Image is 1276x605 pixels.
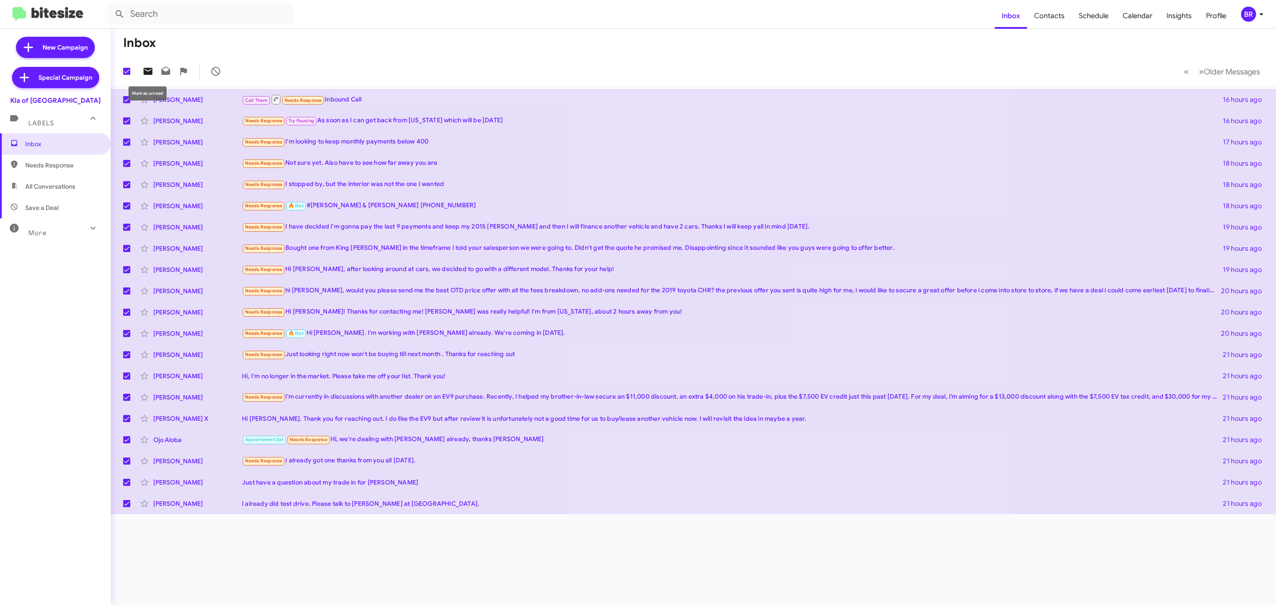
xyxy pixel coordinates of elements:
span: More [28,229,47,237]
div: [PERSON_NAME] [153,223,242,232]
div: 19 hours ago [1222,265,1269,274]
span: Try Pausing [288,118,314,124]
button: Next [1194,62,1265,81]
div: [PERSON_NAME] [153,350,242,359]
span: Inbox [25,140,101,148]
button: Previous [1179,62,1194,81]
div: Hi [PERSON_NAME], after looking around at cars, we decided to go with a different model. Thanks f... [242,264,1222,275]
div: Just looking right now won't be buying till next month . Thanks for reaching out [242,349,1222,360]
a: Special Campaign [12,67,99,88]
div: [PERSON_NAME] [153,478,242,487]
span: Needs Response [245,458,283,464]
div: 17 hours ago [1222,138,1269,147]
span: Needs Response [245,288,283,294]
span: All Conversations [25,182,75,191]
div: [PERSON_NAME] [153,138,242,147]
span: Needs Response [245,203,283,209]
div: 21 hours ago [1222,435,1269,444]
div: [PERSON_NAME] [153,457,242,465]
div: Hi [PERSON_NAME]! Thanks for contacting me! [PERSON_NAME] was really helpful! I'm from [US_STATE]... [242,307,1221,317]
div: 20 hours ago [1221,287,1269,295]
div: [PERSON_NAME] [153,116,242,125]
div: Just have a question about my trade in for [PERSON_NAME] [242,478,1222,487]
div: 18 hours ago [1222,202,1269,210]
div: 16 hours ago [1222,116,1269,125]
a: New Campaign [16,37,95,58]
span: Labels [28,119,54,127]
div: 19 hours ago [1222,244,1269,253]
span: Save a Deal [25,203,58,212]
div: I already got one thanks from you all [DATE]. [242,456,1222,466]
div: Bought one from King [PERSON_NAME] in the timeframe I told your salesperson we were going to. Did... [242,243,1222,253]
div: I already did test drive. Please talk to [PERSON_NAME] at [GEOGRAPHIC_DATA]. [242,499,1222,508]
span: Needs Response [245,394,283,400]
span: Needs Response [245,182,283,187]
span: Needs Response [245,309,283,315]
div: Hi [PERSON_NAME]. I'm working with [PERSON_NAME] already. We're coming in [DATE]. [242,328,1221,338]
h1: Inbox [123,36,156,50]
span: Needs Response [245,139,283,145]
div: [PERSON_NAME] [153,329,242,338]
div: [PERSON_NAME] [153,159,242,168]
div: Kia of [GEOGRAPHIC_DATA] [10,96,101,105]
span: « [1184,66,1189,77]
div: 21 hours ago [1222,393,1269,402]
span: Appointment Set [245,437,284,442]
div: Mark as unread [128,86,167,101]
div: Inbound Call [242,94,1222,105]
div: [PERSON_NAME] [153,308,242,317]
span: Needs Response [245,352,283,357]
div: [PERSON_NAME] [153,372,242,380]
div: #[PERSON_NAME] & [PERSON_NAME] [PHONE_NUMBER] [242,201,1222,211]
a: Insights [1159,3,1199,29]
div: [PERSON_NAME] X [153,414,242,423]
div: 18 hours ago [1222,180,1269,189]
div: hi [PERSON_NAME], would you please send me the best OTD price offer with all the fees breakdown, ... [242,286,1221,296]
div: [PERSON_NAME] [153,95,242,104]
span: Needs Response [245,224,283,230]
a: Schedule [1072,3,1116,29]
span: Call Them [245,97,268,103]
div: Hi, we're dealing with [PERSON_NAME] already, thanks [PERSON_NAME] [242,434,1222,445]
span: Needs Response [25,161,101,170]
a: Contacts [1027,3,1072,29]
div: 21 hours ago [1222,372,1269,380]
div: 21 hours ago [1222,414,1269,423]
span: 🔥 Hot [288,203,303,209]
div: [PERSON_NAME] [153,265,242,274]
span: Needs Response [245,160,283,166]
span: Needs Response [245,245,283,251]
span: Needs Response [245,118,283,124]
nav: Page navigation example [1179,62,1265,81]
div: 21 hours ago [1222,499,1269,508]
a: Calendar [1116,3,1159,29]
div: 21 hours ago [1222,478,1269,487]
span: Special Campaign [39,73,92,82]
div: [PERSON_NAME] [153,244,242,253]
div: 18 hours ago [1222,159,1269,168]
div: 20 hours ago [1221,308,1269,317]
a: Inbox [995,3,1027,29]
div: [PERSON_NAME] [153,287,242,295]
input: Search [107,4,293,25]
div: As soon as I can get back from [US_STATE] which will be [DATE] [242,116,1222,126]
span: Needs Response [290,437,327,442]
a: Profile [1199,3,1233,29]
div: Not sure yet. Also have to see how far away you are [242,158,1222,168]
div: Hi, I'm no longer in the market. Please take me off your list. Thank you! [242,372,1222,380]
div: 21 hours ago [1222,350,1269,359]
div: BR [1241,7,1256,22]
div: [PERSON_NAME] [153,393,242,402]
div: [PERSON_NAME] [153,180,242,189]
div: 16 hours ago [1222,95,1269,104]
div: Ojo Aloba [153,435,242,444]
div: Hi [PERSON_NAME]. Thank you for reaching out. I do like the EV9 but after review it is unfortunat... [242,414,1222,423]
div: I’m currently in discussions with another dealer on an EV9 purchase. Recently, I helped my brothe... [242,392,1222,402]
span: » [1199,66,1204,77]
div: [PERSON_NAME] [153,202,242,210]
span: New Campaign [43,43,88,52]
